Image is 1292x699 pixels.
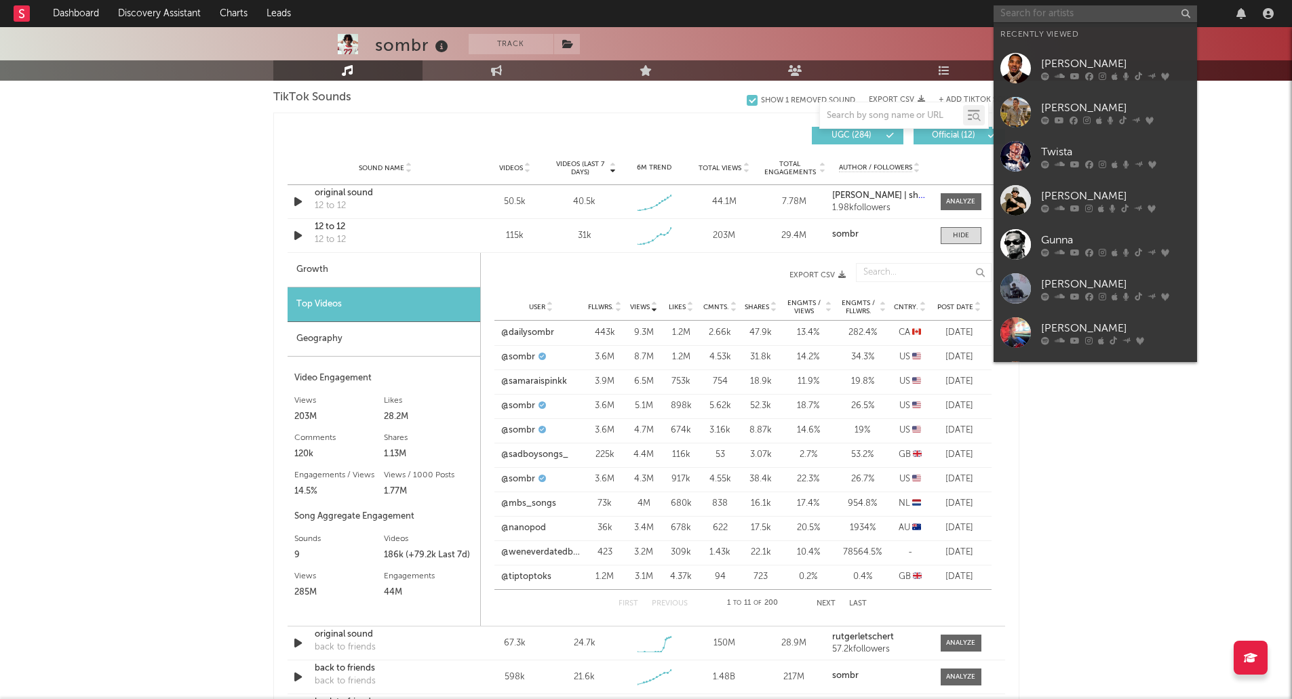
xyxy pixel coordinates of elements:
[832,191,952,200] strong: [PERSON_NAME] | shepsfvrry
[839,163,912,172] span: Author / Followers
[1041,276,1190,292] div: [PERSON_NAME]
[894,303,918,311] span: Cntry.
[588,570,622,584] div: 1.2M
[893,375,927,388] div: US
[925,96,1019,104] button: + Add TikTok Sound
[934,521,985,535] div: [DATE]
[939,96,1019,104] button: + Add TikTok Sound
[893,399,927,413] div: US
[744,546,778,559] div: 22.1k
[501,399,535,413] a: @sombr
[588,521,622,535] div: 36k
[508,271,846,279] button: Export CSV
[785,521,832,535] div: 20.5 %
[294,446,384,462] div: 120k
[629,497,659,511] div: 4M
[484,195,547,209] div: 50.5k
[839,570,886,584] div: 0.4 %
[785,299,824,315] span: Engmts / Views
[839,399,886,413] div: 26.5 %
[839,448,886,462] div: 53.2 %
[934,473,985,486] div: [DATE]
[753,600,762,606] span: of
[1041,144,1190,160] div: Twista
[893,521,927,535] div: AU
[666,570,697,584] div: 4.37k
[832,203,926,213] div: 1.98k followers
[994,355,1197,399] a: [PERSON_NAME]
[744,424,778,437] div: 8.87k
[315,675,376,688] div: back to friends
[315,233,346,247] div: 12 to 12
[692,229,756,243] div: 203M
[294,584,384,601] div: 285M
[692,637,756,650] div: 150M
[501,448,568,462] a: @sadboysongs_
[812,127,903,144] button: UGC(284)
[359,164,404,172] span: Sound Name
[893,546,927,559] div: -
[912,377,921,386] span: 🇺🇸
[839,424,886,437] div: 19 %
[832,671,926,681] a: sombr
[666,521,697,535] div: 678k
[934,424,985,437] div: [DATE]
[699,164,741,172] span: Total Views
[994,266,1197,311] a: [PERSON_NAME]
[703,546,737,559] div: 1.43k
[893,570,927,584] div: GB
[912,499,921,508] span: 🇳🇱
[912,401,921,410] span: 🇺🇸
[669,303,686,311] span: Likes
[484,229,547,243] div: 115k
[839,299,878,315] span: Engmts / Fllwrs.
[832,633,926,642] a: rutgerletschert
[994,222,1197,266] a: Gunna
[934,497,985,511] div: [DATE]
[893,473,927,486] div: US
[315,186,456,200] a: original sound
[629,473,659,486] div: 4.3M
[1041,232,1190,248] div: Gunna
[501,546,581,559] a: @weneverdatedbutididcry
[315,220,456,234] a: 12 to 12
[934,326,985,340] div: [DATE]
[294,393,384,409] div: Views
[703,303,729,311] span: Cmnts.
[994,46,1197,90] a: [PERSON_NAME]
[832,633,894,641] strong: rutgerletschert
[501,351,535,364] a: @sombr
[703,326,737,340] div: 2.66k
[652,600,688,607] button: Previous
[384,584,473,601] div: 44M
[994,311,1197,355] a: [PERSON_NAME]
[994,5,1197,22] input: Search for artists
[762,160,817,176] span: Total Engagements
[315,628,456,641] a: original sound
[832,671,859,680] strong: sombr
[913,450,922,459] span: 🇬🇧
[574,637,595,650] div: 24.7k
[315,662,456,675] a: back to friends
[839,521,886,535] div: 1934 %
[744,399,778,413] div: 52.3k
[762,671,825,684] div: 217M
[294,531,384,547] div: Sounds
[703,351,737,364] div: 4.53k
[820,111,963,121] input: Search by song name or URL
[553,160,608,176] span: Videos (last 7 days)
[839,473,886,486] div: 26.7 %
[893,351,927,364] div: US
[384,430,473,446] div: Shares
[703,521,737,535] div: 622
[745,303,769,311] span: Shares
[913,572,922,581] span: 🇬🇧
[501,497,556,511] a: @mbs_songs
[273,89,351,106] span: TikTok Sounds
[832,645,926,654] div: 57.2k followers
[315,199,346,213] div: 12 to 12
[666,546,697,559] div: 309k
[934,375,985,388] div: [DATE]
